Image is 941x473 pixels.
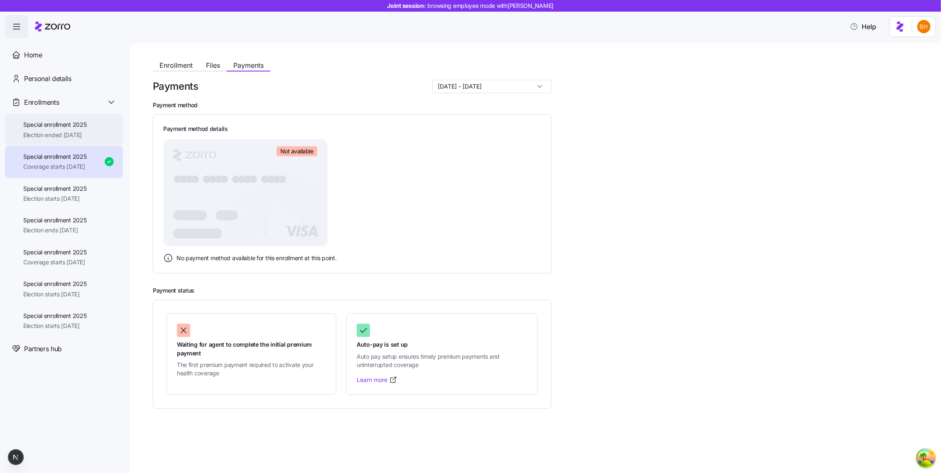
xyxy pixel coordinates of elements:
[24,50,42,60] span: Home
[243,173,252,185] tspan: ●
[280,148,314,155] span: Not available
[23,185,87,193] span: Special enrollment 2025
[387,2,554,10] span: Joint session:
[357,340,527,349] span: Auto-pay is set up
[23,131,87,139] span: Election ended [DATE]
[23,153,87,161] span: Special enrollment 2025
[206,62,220,69] span: Files
[220,173,229,185] tspan: ●
[428,2,554,10] span: browsing employee mode with [PERSON_NAME]
[237,173,247,185] tspan: ●
[23,280,87,288] span: Special enrollment 2025
[918,450,934,466] button: Open Tanstack query devtools
[231,173,241,185] tspan: ●
[23,312,87,320] span: Special enrollment 2025
[208,173,218,185] tspan: ●
[357,352,527,370] span: Auto pay setup ensures timely premium payments and uninterrupted coverage
[202,173,212,185] tspan: ●
[233,62,264,69] span: Payments
[278,173,287,185] tspan: ●
[214,173,223,185] tspan: ●
[357,376,397,384] a: Learn more
[23,195,87,203] span: Election starts [DATE]
[272,173,282,185] tspan: ●
[23,258,87,266] span: Coverage starts [DATE]
[177,340,326,357] span: Waiting for agent to complete the initial premium payment
[23,216,87,224] span: Special enrollment 2025
[163,125,228,133] h3: Payment method details
[179,173,189,185] tspan: ●
[23,226,87,234] span: Election ends [DATE]
[173,173,183,185] tspan: ●
[24,74,71,84] span: Personal details
[185,173,194,185] tspan: ●
[24,344,62,354] span: Partners hub
[260,173,270,185] tspan: ●
[153,101,914,109] h2: Payment method
[24,97,59,108] span: Enrollments
[843,18,883,35] button: Help
[266,173,276,185] tspan: ●
[850,22,876,32] span: Help
[23,163,87,171] span: Coverage starts [DATE]
[917,20,931,33] img: 4c75172146ef2474b9d2df7702cc87ce
[176,254,337,262] span: No payment method available for this enrollment at this point.
[191,173,200,185] tspan: ●
[23,290,87,298] span: Election starts [DATE]
[159,62,193,69] span: Enrollment
[153,80,198,93] h1: Payments
[23,121,87,129] span: Special enrollment 2025
[177,361,326,378] span: The first premium payment required to activate your health coverage
[153,287,914,295] h2: Payment status
[23,322,87,330] span: Election starts [DATE]
[23,248,87,256] span: Special enrollment 2025
[249,173,258,185] tspan: ●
